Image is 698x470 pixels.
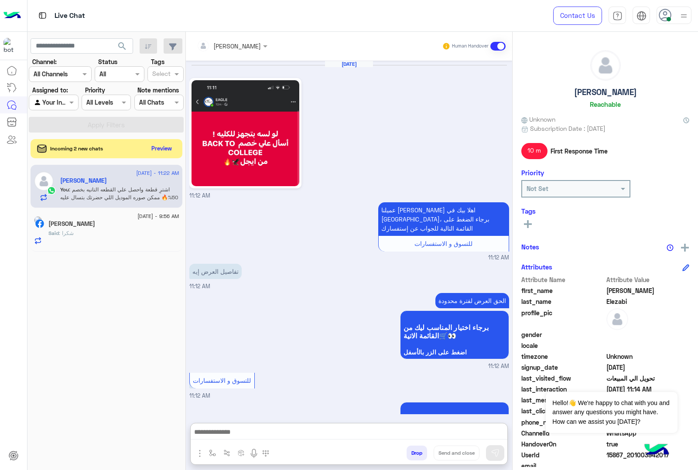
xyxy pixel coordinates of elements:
button: create order [234,446,249,460]
label: Channel: [32,57,57,66]
p: Live Chat [55,10,85,22]
p: 4/9/2025, 11:12 AM [189,264,242,279]
span: 15867_201003942017 [606,450,690,460]
button: Drop [407,446,427,460]
label: Status [98,57,117,66]
img: send attachment [195,448,205,459]
h6: [DATE] [325,61,373,67]
span: 11:12 AM [189,392,210,399]
span: 11:12 AM [189,283,210,289]
span: شكرا [59,230,74,236]
span: Said [48,230,59,236]
span: اضغط على الزر بالأسفل [404,349,506,356]
span: 2 [606,429,690,438]
span: 2025-09-04T08:12:20.312Z [606,363,690,372]
img: send voice note [249,448,259,459]
img: make a call [262,450,269,457]
h5: Karim Elezabi [60,177,107,184]
h6: Reachable [590,100,621,108]
h5: Said Orabi [48,220,95,228]
span: اشترِ قطعة واحصل علي القطعه التانيه بخصم 50%🔥 ممكن صوره الموديل اللي حضرتك بتسال عليه [60,186,178,201]
span: UserId [521,450,605,460]
span: Elezabi [606,297,690,306]
img: select flow [209,450,216,456]
img: defaultAdmin.png [606,308,628,330]
h6: Tags [521,207,689,215]
a: tab [609,7,626,25]
span: You [60,186,69,193]
span: Attribute Value [606,275,690,284]
p: 4/9/2025, 11:12 AM [378,202,509,236]
h6: Notes [521,243,539,251]
div: Select [151,69,171,80]
span: profile_pic [521,308,605,328]
span: [DATE] - 9:56 AM [137,212,179,220]
span: timezone [521,352,605,361]
button: Apply Filters [29,117,184,133]
span: locale [521,341,605,350]
img: hulul-logo.png [641,435,672,466]
img: send message [491,449,500,457]
span: search [117,41,127,51]
span: null [606,330,690,339]
label: Assigned to: [32,85,68,95]
span: First Response Time [551,146,608,156]
span: 11:12 AM [488,362,509,371]
p: 4/9/2025, 11:12 AM [435,293,509,308]
img: tab [636,11,647,21]
span: [DATE] - 11:22 AM [136,169,179,177]
img: create order [238,450,245,456]
h6: Attributes [521,263,552,271]
img: WhatsApp [47,186,56,195]
label: Tags [151,57,164,66]
img: defaultAdmin.png [34,171,54,191]
span: ChannelId [521,429,605,438]
span: last_clicked_button [521,406,605,416]
img: profile [678,10,689,21]
span: Incoming 2 new chats [50,145,103,153]
h6: Priority [521,169,544,177]
button: Preview [148,142,176,155]
h5: [PERSON_NAME] [574,87,637,97]
span: Unknown [606,352,690,361]
img: Logo [3,7,21,25]
span: Subscription Date : [DATE] [530,124,606,133]
label: Priority [85,85,105,95]
span: first_name [521,286,605,295]
small: Human Handover [452,43,489,50]
img: picture [34,216,42,224]
button: Trigger scenario [220,446,234,460]
img: defaultAdmin.png [591,51,620,80]
img: 713415422032625 [3,38,19,54]
span: HandoverOn [521,439,605,449]
span: 10 m [521,143,547,159]
span: 11:12 AM [488,254,509,262]
img: tab [37,10,48,21]
span: signup_date [521,363,605,372]
span: 11:12 AM [189,192,210,199]
span: Attribute Name [521,275,605,284]
img: add [681,244,689,252]
img: notes [667,244,674,251]
span: للتسوق و الاستفسارات [414,240,472,247]
span: Karim [606,286,690,295]
img: Facebook [35,219,44,228]
span: last_name [521,297,605,306]
span: Unknown [521,115,555,124]
span: gender [521,330,605,339]
a: Contact Us [553,7,602,25]
img: Trigger scenario [223,450,230,456]
img: 677030084717438.jpg [192,80,299,186]
span: last_interaction [521,385,605,394]
button: select flow [205,446,220,460]
span: last_visited_flow [521,374,605,383]
span: last_message [521,395,605,405]
span: للتسوق و الاستفسارات [193,377,251,384]
span: برجاء اختيار المناسب ليك من القائمة الاتية🛒👀 [404,323,506,340]
span: true [606,439,690,449]
button: search [112,38,133,57]
span: Hello!👋 We're happy to chat with you and answer any questions you might have. How can we assist y... [546,392,677,433]
span: null [606,341,690,350]
button: Send and close [434,446,479,460]
img: tab [612,11,623,21]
